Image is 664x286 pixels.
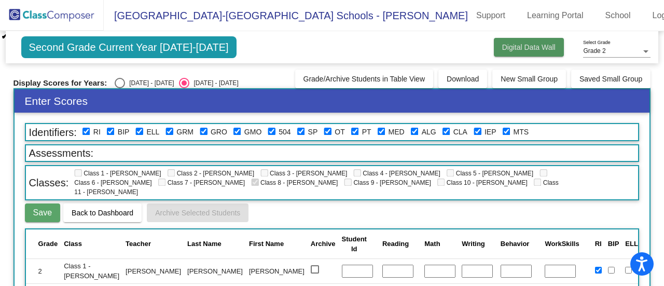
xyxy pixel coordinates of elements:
div: Behavior [501,239,539,249]
span: Display Scores for Years: [13,78,107,88]
span: New Small Group [501,75,558,83]
mat-radio-group: Select an option [115,78,238,88]
button: Saved Small Group [571,70,651,88]
span: Class 9 - [PERSON_NAME] [344,179,431,186]
span: Class 1 - [PERSON_NAME] [74,170,161,177]
h3: Enter Scores [15,89,650,113]
span: Class 4 - [PERSON_NAME] [353,170,440,177]
td: [PERSON_NAME] [246,258,308,283]
label: Gifted Reading and Math [176,127,193,138]
label: Gifted Reading Only [211,127,227,138]
span: Class 3 - [PERSON_NAME] [260,170,347,177]
a: Support [468,7,514,24]
button: Download [438,70,487,88]
span: Classes: [26,175,72,190]
div: WorkSkills [545,239,588,249]
div: Class [64,239,82,249]
label: Allergy Alert [422,127,436,138]
div: Student Id [342,234,367,254]
label: Physical Therapy Services [362,127,371,138]
label: English Language Learner [146,127,159,138]
div: Writing [462,239,485,249]
span: Grade 2 [583,47,605,55]
td: [PERSON_NAME] [184,258,246,283]
div: Behavior [501,239,530,249]
label: In MTSS Process [513,127,529,138]
div: First Name [249,239,284,249]
span: Back to Dashboard [72,209,133,217]
span: Class 7 - [PERSON_NAME] [158,179,245,186]
label: 504 Plan [279,127,290,138]
span: Saved Small Group [579,75,642,83]
span: Download [447,75,479,83]
label: Medical Alert [389,127,405,138]
button: Archive Selected Students [147,203,248,222]
div: Teacher [126,239,151,249]
div: [DATE] - [DATE] [189,78,238,88]
span: Class 5 - [PERSON_NAME] [447,170,533,177]
span: Class 2 - [PERSON_NAME] [168,170,254,177]
button: Digital Data Wall [494,38,564,57]
div: WorkSkills [545,239,579,249]
span: Save [33,208,52,217]
label: Occupational Therapy Services [335,127,344,138]
span: Grade/Archive Students in Table View [303,75,425,83]
div: Last Name [187,239,243,249]
span: Identifiers: [26,125,80,140]
label: Speech Therapy Services [308,127,318,138]
button: Back to Dashboard [63,203,142,222]
span: Digital Data Wall [502,43,556,51]
span: BIP [608,240,619,248]
td: 2 [26,258,61,283]
div: [DATE] - [DATE] [125,78,174,88]
td: Class 1 - [PERSON_NAME] [61,258,122,283]
div: Last Name [187,239,222,249]
div: Student Id [342,234,376,254]
span: [GEOGRAPHIC_DATA]-[GEOGRAPHIC_DATA] Schools - [PERSON_NAME] [104,7,468,24]
button: New Small Group [492,70,566,88]
span: Archive Selected Students [155,209,240,217]
button: Grade/Archive Students in Table View [295,70,434,88]
span: Class 10 - [PERSON_NAME] [437,179,528,186]
label: Behavior Intervention Plan [118,127,130,138]
span: ELL [625,240,638,248]
a: School [597,7,639,24]
a: Learning Portal [519,7,592,24]
td: [PERSON_NAME] [122,258,184,283]
div: Class [64,239,119,249]
div: Math [424,239,455,249]
div: Writing [462,239,494,249]
label: IEP Academic goals/Behavior goals [485,127,496,138]
span: Class 8 - [PERSON_NAME] [251,179,338,186]
span: Assessments: [26,146,96,160]
div: Math [424,239,440,249]
div: Reading [382,239,418,249]
div: Reading [382,239,409,249]
span: Archive [311,240,336,248]
span: RI [595,240,602,248]
label: Classroom Aide [453,127,467,138]
button: Save [25,203,60,222]
th: Grade [26,229,61,258]
div: Teacher [126,239,181,249]
span: Second Grade Current Year [DATE]-[DATE] [21,36,237,58]
label: Gifted Math Only [244,127,261,138]
label: Reading Intervention [93,127,101,138]
div: First Name [249,239,305,249]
